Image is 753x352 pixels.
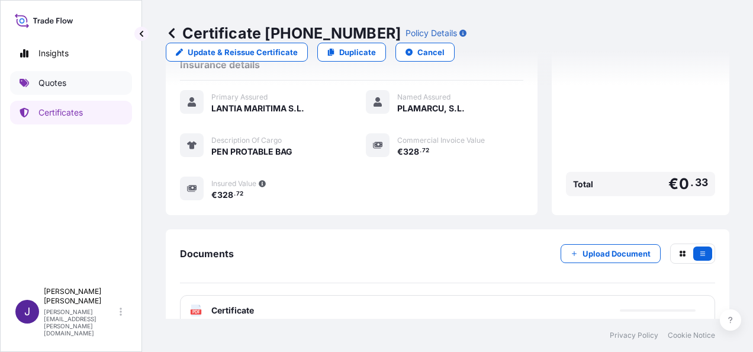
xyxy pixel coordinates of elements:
span: Named Assured [397,92,450,102]
p: Insights [38,47,69,59]
span: € [668,177,678,191]
span: LANTIA MARITIMA S.L. [211,103,304,114]
span: € [211,191,217,199]
span: 0 [679,177,689,191]
p: Upload Document [583,248,651,260]
span: 328 [403,148,419,156]
span: Total [573,178,593,190]
a: Privacy Policy [610,331,658,340]
span: Insured Value [211,179,256,188]
a: Duplicate [317,43,386,62]
span: J [24,306,30,318]
span: . [234,192,236,196]
span: PEN PROTABLE BAG [211,146,292,158]
span: Description Of Cargo [211,136,282,145]
p: [PERSON_NAME] [PERSON_NAME] [44,287,117,306]
a: Insights [10,41,132,65]
a: Quotes [10,71,132,95]
a: Cookie Notice [668,331,715,340]
span: . [420,149,421,153]
a: Certificates [10,101,132,124]
span: . [690,179,694,186]
p: Policy Details [406,27,457,39]
p: Cancel [417,46,445,58]
span: Documents [180,248,234,260]
span: Certificate [211,305,254,316]
text: PDF [192,310,200,314]
p: Certificate [PHONE_NUMBER] [166,24,401,43]
p: Duplicate [339,46,376,58]
button: Cancel [395,43,455,62]
span: 33 [695,179,708,186]
span: 328 [217,191,233,199]
span: PLAMARCU, S.L. [397,103,465,114]
span: 72 [422,149,429,153]
p: Certificates [38,107,83,119]
p: [PERSON_NAME][EMAIL_ADDRESS][PERSON_NAME][DOMAIN_NAME] [44,308,117,337]
span: Commercial Invoice Value [397,136,485,145]
span: € [397,148,403,156]
p: Quotes [38,77,66,89]
button: Upload Document [561,244,661,263]
p: Update & Reissue Certificate [188,46,298,58]
span: 72 [236,192,243,196]
span: Primary Assured [211,92,268,102]
a: Update & Reissue Certificate [166,43,308,62]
